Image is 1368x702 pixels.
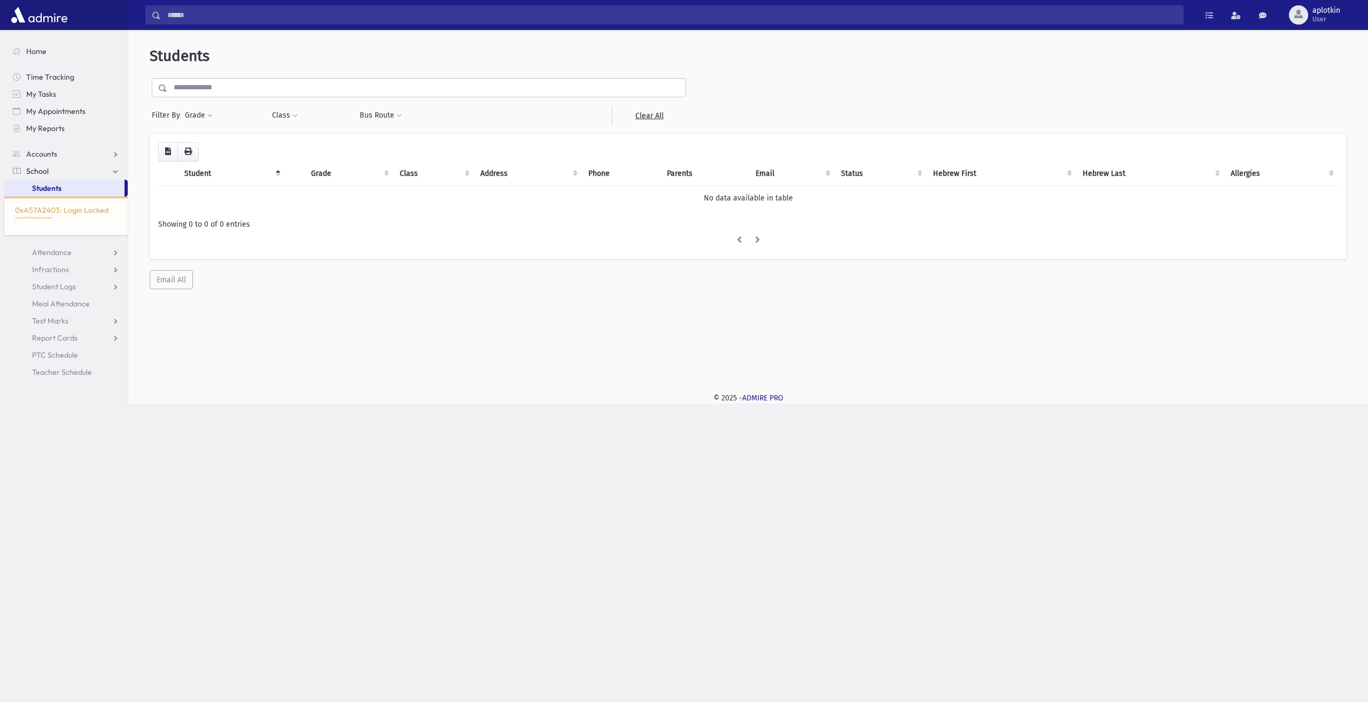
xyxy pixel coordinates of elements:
span: aplotkin [1312,6,1340,15]
a: Attendance [4,244,128,261]
a: My Reports [4,120,128,137]
a: Clear All [612,106,686,125]
span: Report Cards [32,333,77,343]
th: Student: activate to sort column descending [178,161,285,186]
a: Home [4,43,128,60]
a: ADMIRE PRO [742,394,783,403]
a: Accounts [4,145,128,163]
span: My Reports [26,124,65,133]
th: Status: activate to sort column ascending [835,161,927,186]
th: Allergies: activate to sort column ascending [1224,161,1338,186]
span: School [26,166,49,176]
span: Home [26,47,46,56]
th: Hebrew Last: activate to sort column ascending [1076,161,1224,186]
button: Bus Route [359,106,402,125]
span: User [1312,15,1340,24]
img: AdmirePro [9,4,70,26]
span: Students [32,183,61,193]
a: School [4,163,128,180]
span: Accounts [26,149,57,159]
a: Teacher Schedule [4,364,128,381]
span: Student Logs [32,282,76,291]
a: PTC Schedule [4,346,128,364]
th: Class: activate to sort column ascending [393,161,474,186]
span: Teacher Schedule [32,367,92,377]
a: My Tasks [4,86,128,103]
a: Test Marks [4,312,128,329]
th: Parents [660,161,749,186]
a: Infractions [4,261,128,278]
a: Time Tracking [4,68,128,86]
input: Search [161,5,1183,25]
div: © 2025 - [145,392,1351,404]
a: My Appointments [4,103,128,120]
p: /School/REG/RegDisplayIndex [15,216,117,220]
a: Meal Attendance [4,295,128,312]
th: Phone [582,161,660,186]
button: Email All [150,270,193,289]
th: Grade: activate to sort column ascending [305,161,393,186]
a: Student Logs [4,278,128,295]
span: My Appointments [26,106,85,116]
a: Students [4,180,125,197]
td: No data available in table [158,186,1338,210]
span: Attendance [32,248,72,257]
a: Report Cards [4,329,128,346]
th: Address: activate to sort column ascending [474,161,582,186]
span: PTC Schedule [32,350,78,360]
span: Meal Attendance [32,299,90,308]
th: Hebrew First: activate to sort column ascending [927,161,1076,186]
button: Grade [184,106,213,125]
span: Filter By [152,110,184,121]
button: Print [177,142,199,161]
span: Test Marks [32,316,68,326]
div: 0xA57A2403: Login Locked [4,197,128,235]
span: Students [150,47,209,65]
span: Time Tracking [26,72,74,82]
button: Class [271,106,298,125]
span: My Tasks [26,89,56,99]
button: CSV [158,142,178,161]
span: Infractions [32,265,69,274]
div: Showing 0 to 0 of 0 entries [158,219,1338,230]
th: Email: activate to sort column ascending [749,161,835,186]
